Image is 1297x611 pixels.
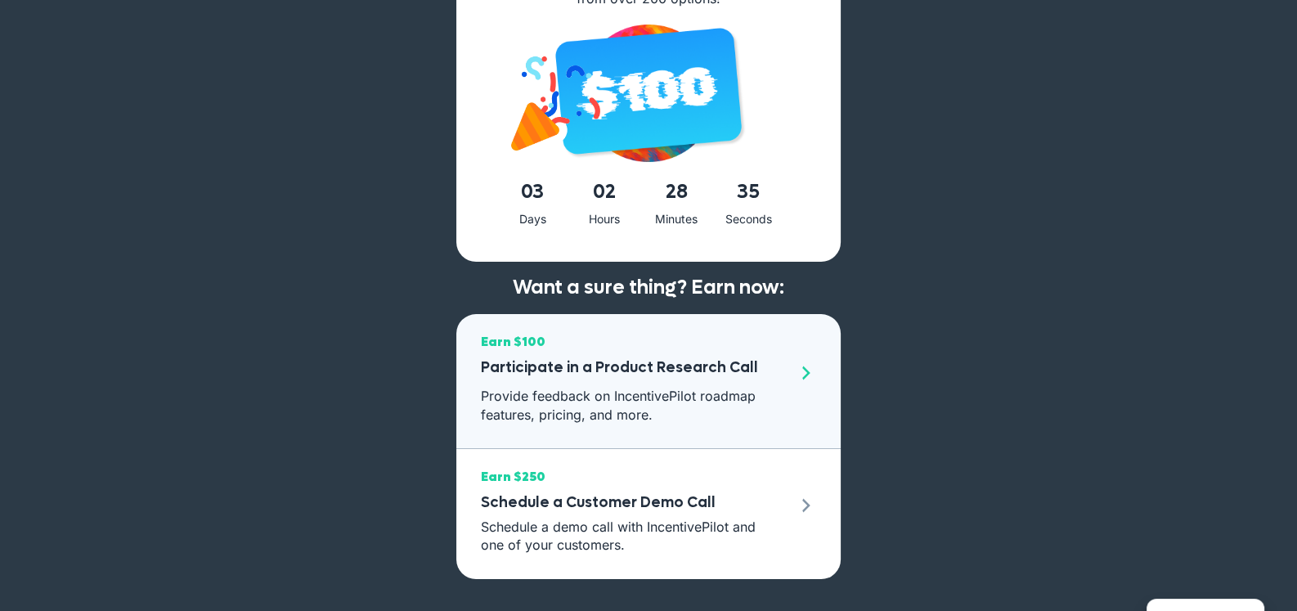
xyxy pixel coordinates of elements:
[473,278,824,298] h2: Want a sure thing? Earn now:
[644,209,709,230] div: Minutes
[481,465,780,488] span: Earn $250
[481,387,788,424] p: Provide feedback on IncentivePilot roadmap features, pricing, and more.
[716,175,781,209] span: 35
[481,330,788,353] span: Earn $100
[644,175,709,209] span: 28
[572,209,637,230] div: Hours
[481,518,780,555] p: Schedule a demo call with IncentivePilot and one of your customers.
[489,47,612,170] img: giphy (1)
[716,209,781,230] div: Seconds
[500,209,565,230] div: Days
[481,353,788,383] h3: Participate in a Product Research Call
[456,448,841,579] a: Earn $250 Schedule a Customer Demo Call Schedule a demo call with IncentivePilot and one of your ...
[456,314,841,448] a: Earn $100 Participate in a Product Research Call Provide feedback on IncentivePilot roadmap featu...
[500,175,565,209] span: 03
[538,25,759,162] img: iPhone 16 - 73
[481,488,780,518] h3: Schedule a Customer Demo Call
[572,175,637,209] span: 02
